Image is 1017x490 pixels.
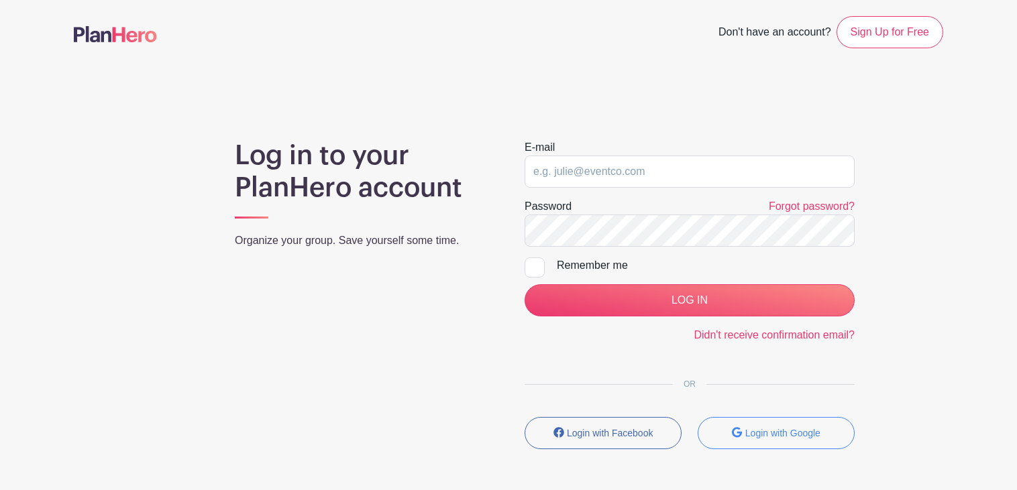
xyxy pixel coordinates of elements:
span: Don't have an account? [718,19,831,48]
a: Forgot password? [769,200,855,212]
small: Login with Facebook [567,428,653,438]
h1: Log in to your PlanHero account [235,139,492,204]
input: LOG IN [525,284,855,316]
label: Password [525,198,572,215]
small: Login with Google [745,428,820,438]
button: Login with Facebook [525,417,682,449]
input: e.g. julie@eventco.com [525,156,855,188]
span: OR [673,379,706,389]
div: Remember me [557,257,855,273]
img: logo-507f7623f17ff9eddc593b1ce0a138ce2505c220e1c5a4e2b4648c50719b7d32.svg [74,26,157,42]
p: Organize your group. Save yourself some time. [235,233,492,249]
label: E-mail [525,139,555,156]
a: Didn't receive confirmation email? [694,329,855,341]
button: Login with Google [698,417,855,449]
a: Sign Up for Free [837,16,943,48]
